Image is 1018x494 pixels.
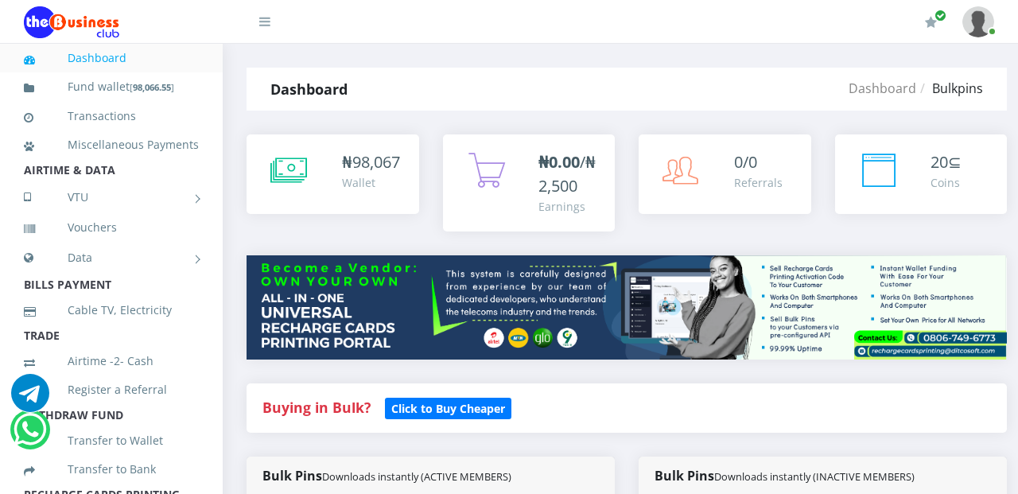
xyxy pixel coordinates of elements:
a: Cable TV, Electricity [24,292,199,329]
small: [ ] [130,81,174,93]
div: Referrals [734,174,783,191]
div: Coins [931,174,962,191]
a: Click to Buy Cheaper [385,398,511,417]
strong: Dashboard [270,80,348,99]
a: Data [24,238,199,278]
a: Dashboard [849,80,916,97]
a: Chat for support [11,386,49,412]
strong: Bulk Pins [655,467,915,484]
li: Bulkpins [916,79,983,98]
small: Downloads instantly (INACTIVE MEMBERS) [714,469,915,484]
a: Vouchers [24,209,199,246]
div: Wallet [342,174,400,191]
a: Register a Referral [24,371,199,408]
div: Earnings [538,198,600,215]
b: ₦0.00 [538,151,580,173]
a: Dashboard [24,40,199,76]
img: Logo [24,6,119,38]
a: Miscellaneous Payments [24,126,199,163]
a: Airtime -2- Cash [24,343,199,379]
span: 98,067 [352,151,400,173]
a: ₦0.00/₦2,500 Earnings [443,134,616,231]
a: Transfer to Wallet [24,422,199,459]
img: User [962,6,994,37]
a: 0/0 Referrals [639,134,811,214]
a: VTU [24,177,199,217]
span: /₦2,500 [538,151,596,196]
b: 98,066.55 [133,81,171,93]
img: multitenant_rcp.png [247,255,1007,360]
small: Downloads instantly (ACTIVE MEMBERS) [322,469,511,484]
a: Fund wallet[98,066.55] [24,68,199,106]
strong: Buying in Bulk? [262,398,371,417]
a: Chat for support [14,422,46,449]
a: ₦98,067 Wallet [247,134,419,214]
strong: Bulk Pins [262,467,511,484]
span: 0/0 [734,151,757,173]
span: 20 [931,151,948,173]
a: Transfer to Bank [24,451,199,488]
span: Renew/Upgrade Subscription [934,10,946,21]
div: ⊆ [931,150,962,174]
i: Renew/Upgrade Subscription [925,16,937,29]
div: ₦ [342,150,400,174]
a: Transactions [24,98,199,134]
b: Click to Buy Cheaper [391,401,505,416]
